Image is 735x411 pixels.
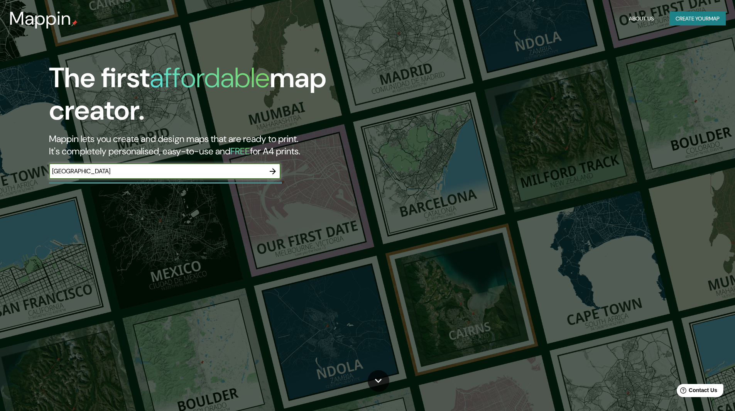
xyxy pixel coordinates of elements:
img: mappin-pin [71,20,78,26]
h3: Mappin [9,8,71,29]
button: About Us [626,12,657,26]
input: Choose your favourite place [49,167,265,176]
h5: FREE [230,145,250,157]
button: Create yourmap [669,12,726,26]
iframe: Help widget launcher [666,381,727,403]
h1: affordable [150,60,270,96]
h1: The first map creator. [49,62,417,133]
h2: Mappin lets you create and design maps that are ready to print. It's completely personalised, eas... [49,133,417,157]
